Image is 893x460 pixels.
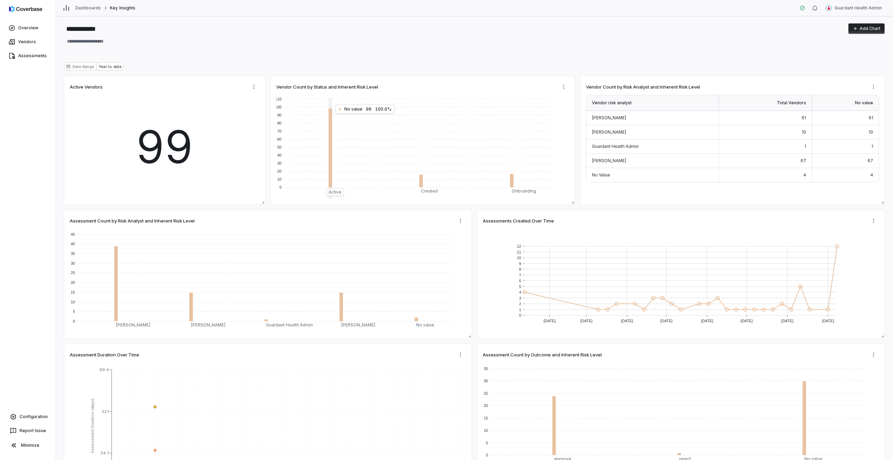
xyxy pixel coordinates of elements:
[277,169,282,173] text: 20
[592,115,626,120] span: [PERSON_NAME]
[277,161,282,165] text: 30
[484,416,488,420] text: 15
[558,82,569,92] button: More actions
[277,121,282,125] text: 80
[70,352,139,358] span: Assessment Duration Over Time
[741,319,753,323] text: [DATE]
[484,391,488,395] text: 25
[519,313,521,317] text: 0
[486,441,488,445] text: 5
[719,95,812,111] div: Total Vendors
[517,250,521,254] text: 11
[102,409,109,414] tspan: 52.1
[586,95,719,111] div: Vendor risk analyst
[73,309,75,314] text: 5
[868,349,879,360] button: More actions
[519,273,521,277] text: 7
[248,82,260,92] button: More actions
[519,296,521,300] text: 3
[90,399,95,453] tspan: Assessment Duration (days)
[1,50,54,62] a: Assessments
[826,5,832,11] img: Guardant Health Admin avatar
[517,256,521,260] text: 10
[70,218,195,224] span: Assessment Count by Risk Analyst and Inherent Risk Level
[71,261,75,265] text: 30
[822,319,834,323] text: [DATE]
[519,279,521,283] text: 6
[592,172,610,178] span: No Value
[99,367,109,372] tspan: 69.4
[18,39,36,45] span: Vendors
[20,414,48,420] span: Configuration
[71,300,75,304] text: 10
[812,95,879,111] div: No value
[592,144,639,149] span: Guardant Health Admin
[75,5,101,11] a: Dashboards
[1,22,54,34] a: Overview
[277,153,282,157] text: 40
[71,290,75,294] text: 15
[868,158,873,163] span: 67
[71,271,75,275] text: 25
[277,177,282,181] text: 10
[71,251,75,256] text: 35
[803,172,806,178] span: 4
[70,84,103,90] span: Active Vendors
[781,319,794,323] text: [DATE]
[276,84,378,90] span: Vendor Count by Status and Inherent Risk Level
[275,97,282,101] text: 110
[519,302,521,306] text: 2
[486,453,488,457] text: 0
[484,428,488,432] text: 10
[18,53,47,59] span: Assessments
[20,428,46,433] span: Report Issue
[18,25,38,31] span: Overview
[100,451,109,455] tspan: 34.7
[64,62,96,70] div: Date Range
[277,113,282,117] text: 90
[277,137,282,141] text: 60
[484,404,488,408] text: 20
[136,113,193,180] span: 99
[279,185,282,189] text: 0
[834,5,882,11] span: Guardant Health Admin
[869,129,873,135] span: 10
[870,172,873,178] span: 4
[519,262,521,266] text: 9
[9,6,42,13] img: logo-D7KZi-bG.svg
[455,216,466,226] button: More actions
[483,352,602,358] span: Assessment Count by Outcome and Inherent Risk Level
[660,319,673,323] text: [DATE]
[802,115,806,120] span: 61
[869,115,873,120] span: 61
[580,319,593,323] text: [DATE]
[868,216,879,226] button: More actions
[73,319,75,323] text: 0
[277,129,282,133] text: 70
[701,319,713,323] text: [DATE]
[592,158,626,163] span: [PERSON_NAME]
[64,62,124,70] button: Date range for reportDate RangeYear to date
[3,410,53,423] a: Configuration
[484,367,488,371] text: 35
[97,62,123,70] div: Year to date
[3,424,53,437] button: Report Issue
[110,5,135,11] span: Key Insights
[586,84,700,90] span: Vendor Count by Risk Analyst and Inherent Risk Level
[71,232,75,236] text: 45
[543,319,556,323] text: [DATE]
[822,3,886,13] button: Guardant Health Admin avatarGuardant Health Admin
[592,129,626,135] span: [PERSON_NAME]
[519,267,521,271] text: 8
[71,242,75,246] text: 40
[517,244,521,248] text: 12
[848,23,885,34] button: Add Chart
[801,158,806,163] span: 67
[621,319,633,323] text: [DATE]
[1,36,54,48] a: Vendors
[519,285,521,289] text: 5
[66,65,70,69] svg: Date range for report
[484,379,488,383] text: 30
[804,144,806,149] span: 1
[871,144,873,149] span: 1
